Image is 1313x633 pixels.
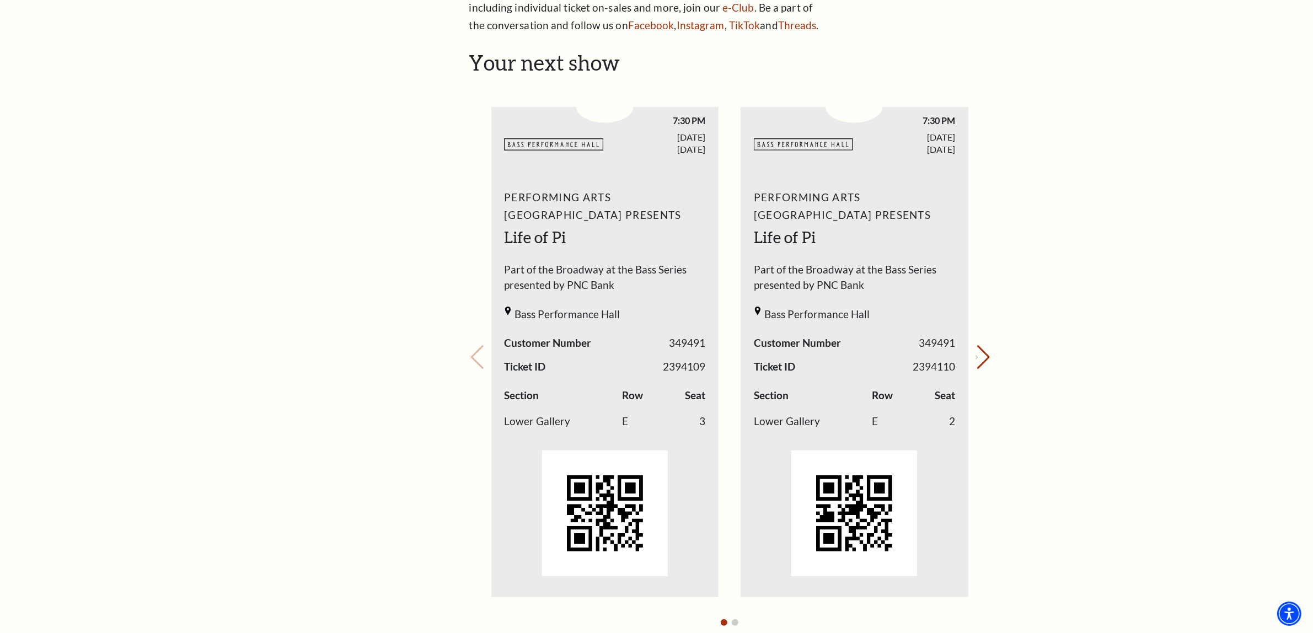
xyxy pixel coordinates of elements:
[504,227,705,249] h2: Life of Pi
[913,359,955,375] span: 2394110
[872,388,893,404] label: Row
[504,409,622,435] td: Lower Gallery
[504,189,705,224] span: Performing Arts [GEOGRAPHIC_DATA] Presents
[605,115,706,126] span: 7:30 PM
[778,19,817,31] a: Threads - open in a new tab
[754,262,955,299] span: Part of the Broadway at the Bass Series presented by PNC Bank
[754,189,955,224] span: Performing Arts [GEOGRAPHIC_DATA] Presents
[622,409,669,435] td: E
[872,409,919,435] td: E
[669,409,705,435] td: 3
[754,335,841,351] span: Customer Number
[854,115,955,126] span: 7:30 PM
[469,345,484,369] button: Previous slide
[754,388,789,404] label: Section
[622,388,643,404] label: Row
[732,619,738,626] button: Go to slide 2
[605,131,706,154] span: [DATE] [DATE]
[504,335,591,351] span: Customer Number
[919,335,955,351] span: 349491
[663,359,705,375] span: 2394109
[628,19,674,31] a: Facebook - open in a new tab
[760,19,778,31] span: and
[669,335,705,351] span: 349491
[504,262,705,299] span: Part of the Broadway at the Bass Series presented by PNC Bank
[721,619,727,626] button: Go to slide 1
[729,19,760,31] a: TikTok - open in a new tab
[741,81,968,597] li: 2 / 3
[504,388,539,404] label: Section
[935,388,955,404] label: Seat
[1277,602,1301,626] div: Accessibility Menu
[754,359,795,375] span: Ticket ID
[491,81,719,597] li: 1 / 3
[685,388,705,404] label: Seat
[722,1,754,14] a: e-Club
[976,345,990,369] button: Next slide
[854,131,955,154] span: [DATE] [DATE]
[919,409,955,435] td: 2
[677,19,725,31] a: Instagram - open in a new tab
[764,307,870,323] span: Bass Performance Hall
[754,409,872,435] td: Lower Gallery
[515,307,620,323] span: Bass Performance Hall
[754,227,955,249] h2: Life of Pi
[469,50,990,76] h2: Your next show
[504,359,545,375] span: Ticket ID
